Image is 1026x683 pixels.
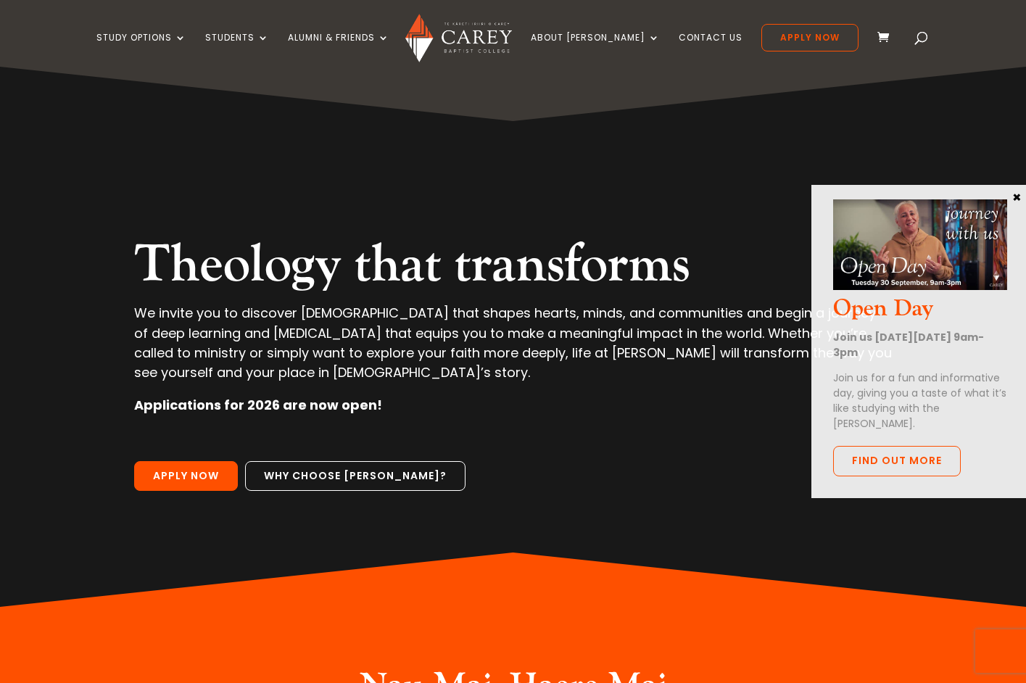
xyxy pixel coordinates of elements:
[134,396,382,414] strong: Applications for 2026 are now open!
[833,371,1007,431] p: Join us for a fun and informative day, giving you a taste of what it’s like studying with the [PE...
[134,303,893,395] p: We invite you to discover [DEMOGRAPHIC_DATA] that shapes hearts, minds, and communities and begin...
[531,33,660,67] a: About [PERSON_NAME]
[134,461,238,492] a: Apply Now
[679,33,742,67] a: Contact Us
[205,33,269,67] a: Students
[833,199,1007,291] img: Open Day Oct 2025
[833,330,984,360] strong: Join us [DATE][DATE] 9am-3pm
[761,24,859,51] a: Apply Now
[405,14,512,62] img: Carey Baptist College
[833,295,1007,330] h3: Open Day
[245,461,466,492] a: Why choose [PERSON_NAME]?
[833,278,1007,294] a: Open Day Oct 2025
[833,446,961,476] a: Find out more
[96,33,186,67] a: Study Options
[134,233,893,303] h2: Theology that transforms
[288,33,389,67] a: Alumni & Friends
[1009,190,1024,203] button: Close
